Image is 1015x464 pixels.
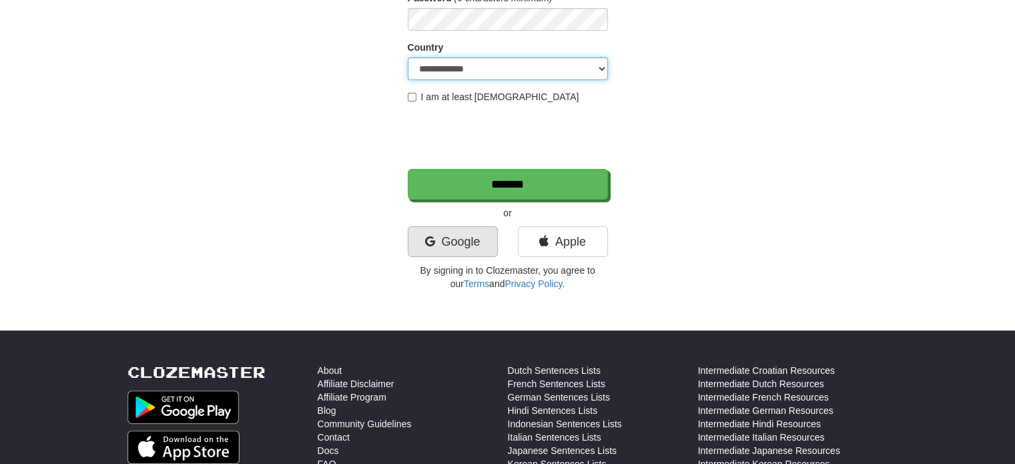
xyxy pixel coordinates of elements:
p: or [408,206,608,220]
a: Italian Sentences Lists [508,431,601,444]
a: Google [408,226,498,257]
input: I am at least [DEMOGRAPHIC_DATA] [408,93,416,101]
a: Privacy Policy [504,278,562,289]
label: Country [408,41,444,54]
a: Intermediate Italian Resources [698,431,825,444]
a: Dutch Sentences Lists [508,364,601,377]
a: Intermediate German Resources [698,404,833,417]
a: Contact [318,431,350,444]
img: Get it on App Store [127,431,240,464]
a: Docs [318,444,339,457]
a: Blog [318,404,336,417]
a: Clozemaster [127,364,266,381]
a: Japanese Sentences Lists [508,444,617,457]
a: Intermediate French Resources [698,391,829,404]
img: Get it on Google Play [127,391,240,424]
a: Intermediate Dutch Resources [698,377,824,391]
p: By signing in to Clozemaster, you agree to our and . [408,264,608,290]
a: French Sentences Lists [508,377,605,391]
a: Affiliate Program [318,391,386,404]
a: Apple [518,226,608,257]
a: Community Guidelines [318,417,412,431]
a: Intermediate Japanese Resources [698,444,840,457]
a: Affiliate Disclaimer [318,377,394,391]
a: Intermediate Hindi Resources [698,417,821,431]
a: Hindi Sentences Lists [508,404,598,417]
a: About [318,364,342,377]
label: I am at least [DEMOGRAPHIC_DATA] [408,90,579,103]
a: Indonesian Sentences Lists [508,417,622,431]
iframe: reCAPTCHA [408,110,611,162]
a: German Sentences Lists [508,391,610,404]
a: Intermediate Croatian Resources [698,364,835,377]
a: Terms [464,278,489,289]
